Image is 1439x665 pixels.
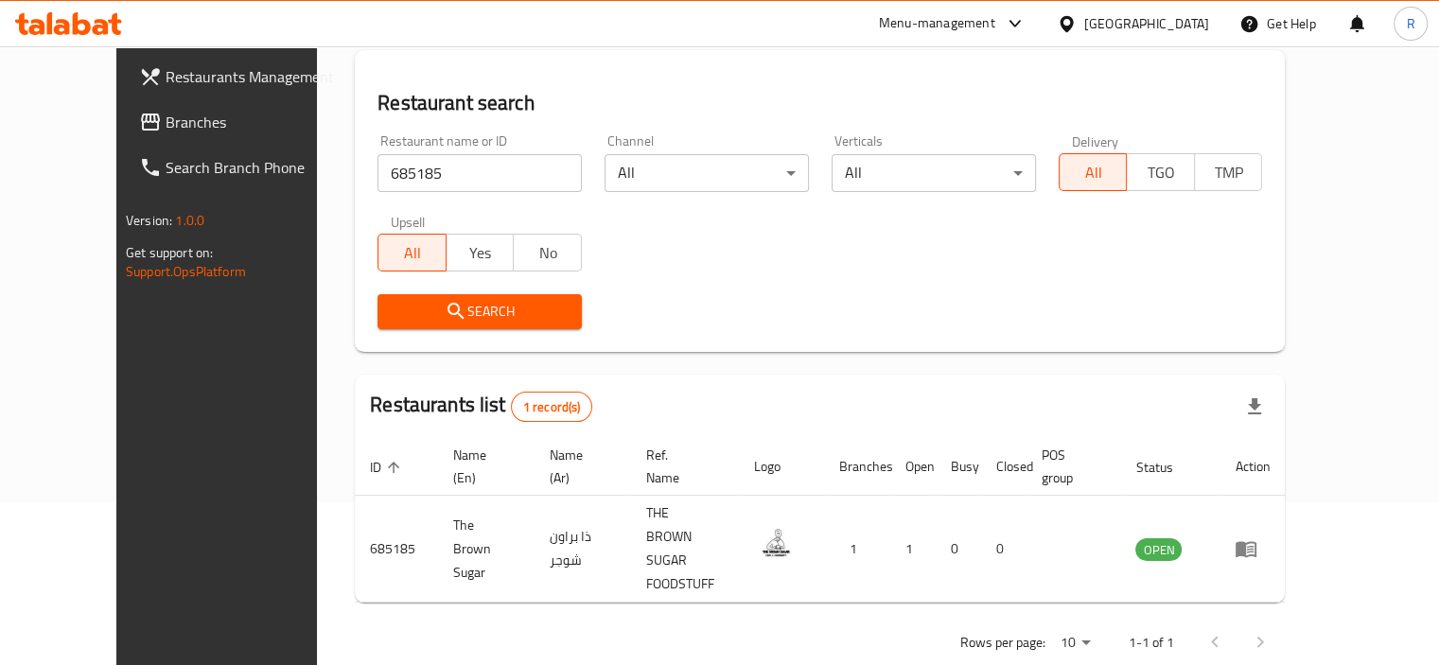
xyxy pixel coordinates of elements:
td: 0 [936,496,981,603]
div: OPEN [1135,538,1182,561]
span: TGO [1134,159,1187,186]
table: enhanced table [355,438,1285,603]
span: 1.0.0 [175,208,204,233]
div: Menu [1235,537,1270,560]
button: Yes [446,234,515,271]
a: Restaurants Management [124,54,357,99]
span: 1 record(s) [512,398,592,416]
span: Restaurants Management [166,65,342,88]
h2: Restaurants list [370,391,592,422]
span: Status [1135,456,1197,479]
span: Ref. Name [645,444,715,489]
span: POS group [1042,444,1098,489]
span: Yes [454,239,507,267]
a: Search Branch Phone [124,145,357,190]
td: The Brown Sugar [438,496,535,603]
span: R [1406,13,1414,34]
td: THE BROWN SUGAR FOODSTUFF [630,496,738,603]
a: Branches [124,99,357,145]
span: Name (En) [453,444,512,489]
th: Logo [739,438,824,496]
button: TMP [1194,153,1263,191]
button: All [377,234,447,271]
td: 685185 [355,496,438,603]
button: All [1059,153,1128,191]
div: [GEOGRAPHIC_DATA] [1084,13,1209,34]
div: Rows per page: [1052,629,1097,657]
div: Total records count [511,392,593,422]
p: 1-1 of 1 [1128,631,1173,655]
span: Search Branch Phone [166,156,342,179]
input: Search for restaurant name or ID.. [377,154,582,192]
a: Support.OpsPlatform [126,259,246,284]
td: ذا براون شوجر [535,496,630,603]
td: 1 [890,496,936,603]
span: Search [393,300,567,324]
span: No [521,239,574,267]
span: TMP [1202,159,1255,186]
div: Export file [1232,384,1277,429]
th: Open [890,438,936,496]
img: The Brown Sugar [754,521,801,569]
span: Get support on: [126,240,213,265]
span: ID [370,456,406,479]
div: All [605,154,809,192]
button: TGO [1126,153,1195,191]
label: Delivery [1072,134,1119,148]
th: Busy [936,438,981,496]
span: Version: [126,208,172,233]
button: Search [377,294,582,329]
h2: Restaurant search [377,89,1262,117]
button: No [513,234,582,271]
div: Menu-management [879,12,995,35]
span: All [386,239,439,267]
th: Closed [981,438,1027,496]
span: Name (Ar) [550,444,607,489]
div: All [832,154,1036,192]
span: All [1067,159,1120,186]
th: Action [1220,438,1285,496]
th: Branches [824,438,890,496]
td: 1 [824,496,890,603]
span: Branches [166,111,342,133]
label: Upsell [391,215,426,228]
p: Rows per page: [959,631,1044,655]
td: 0 [981,496,1027,603]
span: OPEN [1135,539,1182,561]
